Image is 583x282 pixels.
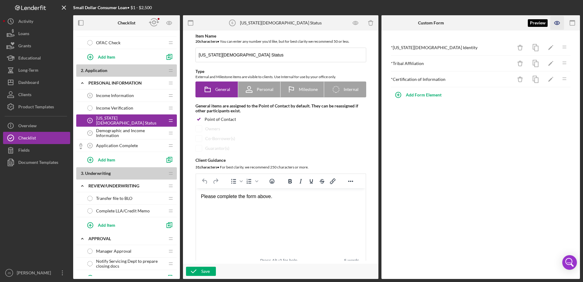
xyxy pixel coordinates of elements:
text: JS [7,271,11,275]
button: Add Item [82,51,162,63]
button: Insert/edit link [327,177,338,186]
div: * Tribal Affiliation [391,61,513,66]
div: • $1 - $2,500 [73,5,152,10]
div: Dashboard [18,76,39,90]
div: Open Intercom Messenger [562,255,577,270]
button: Activity [3,15,70,27]
div: Loans [18,27,29,41]
button: Product Templates [3,101,70,113]
div: Item Name [195,34,366,38]
div: Add Form Element [406,89,442,101]
b: Small Dollar Consumer Loan [73,5,127,10]
button: Educational [3,52,70,64]
button: Fields [3,144,70,156]
button: Grants [3,40,70,52]
span: OFAC Check [96,40,120,45]
button: Long-Term [3,64,70,76]
div: Save [201,267,210,276]
a: Overview [3,120,70,132]
div: Grants [18,40,31,53]
b: 20 character s • [195,39,219,44]
div: Co-Borrower(s) [205,136,235,141]
div: Activity [18,15,33,29]
div: Press Alt+0 for help [252,258,306,263]
button: Undo [200,177,210,186]
div: Review/Underwriting [88,183,165,188]
div: Owners [205,126,220,131]
tspan: 5 [89,94,91,97]
button: Save [186,267,216,276]
div: Bullet list [228,177,244,186]
button: 5 words [344,258,359,263]
button: Add Form Element [391,89,448,101]
button: Checklist [3,132,70,144]
tspan: 6 [231,21,233,25]
span: Milestone [299,87,318,92]
div: Type [195,69,366,74]
tspan: 6 [89,119,91,122]
span: General [215,87,230,92]
div: Checklist [18,132,36,146]
div: Numbered list [244,177,259,186]
div: Fields [18,144,30,158]
div: Long-Term [18,64,38,78]
span: Internal [344,87,359,92]
div: For best clarity, we recommend 250 characters or more. [195,164,366,170]
button: Strikethrough [317,177,327,186]
div: External and Milestone items are visible to clients. Use Internal for use by your office only. [195,74,366,80]
button: Clients [3,89,70,101]
button: Dashboard [3,76,70,89]
div: Clients [18,89,31,102]
button: Preview as [163,16,176,30]
div: Personal Information [88,81,165,85]
div: General items are assigned to the Point of Contact by default. They can be reassigned if other pa... [195,103,366,113]
div: Press the Up and Down arrow keys to resize the editor. [359,257,366,264]
button: Document Templates [3,156,70,168]
div: Overview [18,120,37,133]
span: Complete LLA/Credit Memo [96,208,150,213]
button: Reveal or hide additional toolbar items [345,177,356,186]
span: Personal [257,87,274,92]
div: Approval [88,236,165,241]
span: Application Complete [96,143,138,148]
button: Emojis [267,177,277,186]
span: Notify Servicing Dept to prepare closing docs [96,259,165,269]
span: 2 . [81,68,84,73]
div: You can enter any number you'd like, but for best clarity we recommend 50 or less. [195,38,366,45]
button: Add Item [82,154,162,166]
button: Underline [306,177,317,186]
div: [US_STATE][DEMOGRAPHIC_DATA] Status [240,20,322,25]
b: 31 character s • [195,165,219,169]
span: Income Information [96,93,134,98]
div: Document Templates [18,156,58,170]
span: Underwriting [85,171,111,176]
button: Add Item [82,219,162,231]
iframe: Rich Text Area [196,188,366,257]
div: Add Item [98,154,115,165]
div: Guarantor(s) [205,146,229,151]
div: * Certification of Information [391,77,513,82]
span: Application [85,68,107,73]
button: JS[PERSON_NAME] [3,267,70,279]
span: Manager Approval [96,249,131,254]
tspan: 8 [89,144,91,147]
button: Italic [295,177,306,186]
b: Checklist [118,20,135,25]
div: Add Item [98,51,115,63]
button: Loans [3,27,70,40]
div: Point of Contact [205,117,236,122]
div: Client Guidance [195,158,366,163]
span: [US_STATE][DEMOGRAPHIC_DATA] Status [96,116,165,125]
